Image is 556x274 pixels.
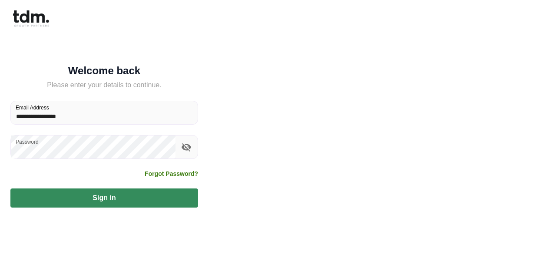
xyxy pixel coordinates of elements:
label: Email Address [16,104,49,111]
label: Password [16,138,39,145]
h5: Welcome back [10,66,198,75]
a: Forgot Password? [145,169,198,178]
h5: Please enter your details to continue. [10,80,198,90]
button: Sign in [10,188,198,208]
button: toggle password visibility [179,140,194,155]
